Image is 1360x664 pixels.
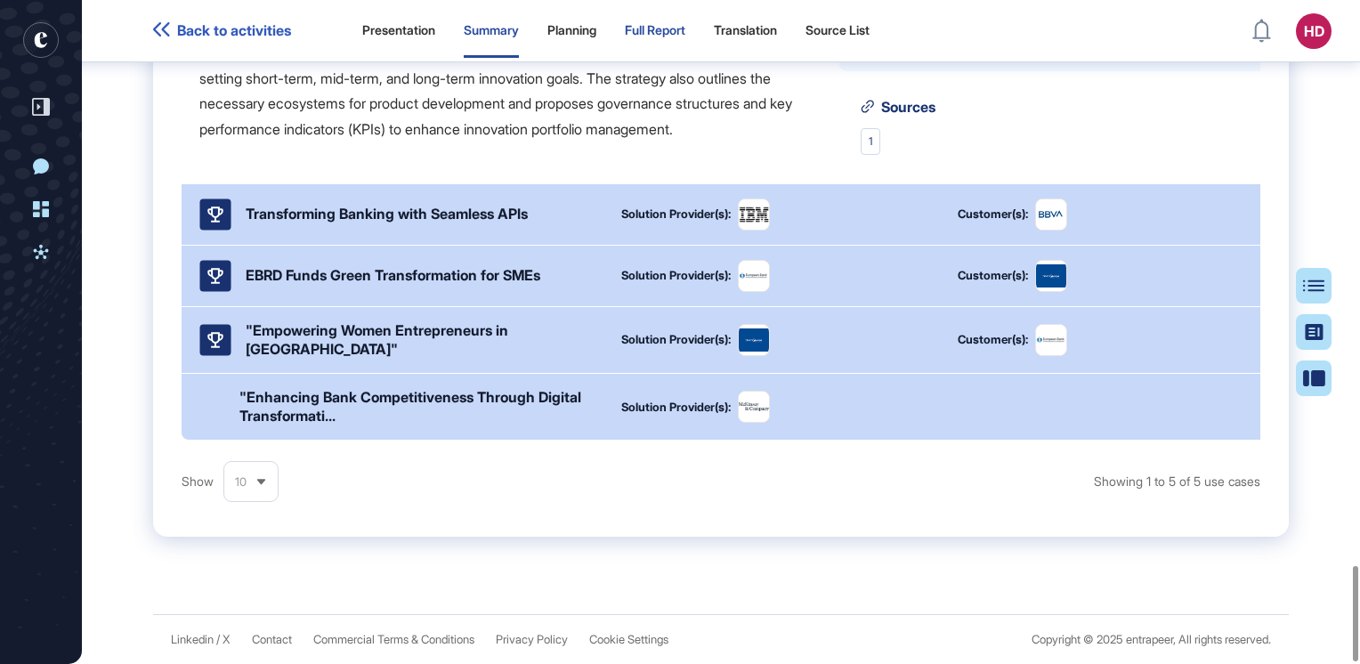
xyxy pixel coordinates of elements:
div: Solution Provider(s): [621,401,731,413]
img: image [739,271,769,279]
img: European Bank for Reconstruction and Development EBRD-logo [1036,336,1066,344]
div: Summary [464,23,519,38]
div: Planning [547,23,596,38]
img: Turkiye Is Bankası-logo [1036,264,1066,287]
div: Presentation [362,23,435,38]
div: Transforming Banking with Seamless APIs [246,205,528,223]
div: Customer(s): [958,334,1028,345]
span: / [216,633,220,646]
div: "Empowering Women Entrepreneurs in [GEOGRAPHIC_DATA]" [246,321,600,359]
div: Solution Provider(s): [621,270,731,281]
div: EBRD Funds Green Transformation for SMEs [246,266,540,285]
div: Source List [805,23,870,38]
a: Commercial Terms & Conditions [313,633,474,646]
div: Translation [714,23,777,38]
div: Showing 1 to 5 of 5 use cases [726,474,1260,489]
a: Privacy Policy [496,633,568,646]
img: image [739,199,769,230]
div: Full Report [625,23,685,38]
span: Show [182,474,214,489]
div: Customer(s): [958,270,1028,281]
div: Solution Provider(s): [621,334,731,345]
div: "Enhancing Bank Competitiveness Through Digital Transformati... [239,388,600,425]
a: Linkedin [171,633,214,646]
button: HD [1296,13,1332,49]
span: 10 [235,475,247,489]
a: Cookie Settings [589,633,668,646]
div: entrapeer-logo [23,22,59,58]
img: image [739,328,769,351]
span: Back to activities [177,22,291,39]
span: Contact [252,633,292,646]
img: BBVA-logo [1036,206,1066,222]
span: Sources [881,100,935,114]
a: Back to activities [153,22,291,39]
a: X [223,633,231,646]
div: Customer(s): [958,208,1028,220]
a: 1 [861,128,880,155]
div: Solution Provider(s): [621,208,731,220]
img: image [739,402,769,412]
div: Copyright © 2025 entrapeer, All rights reserved. [1032,633,1271,646]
